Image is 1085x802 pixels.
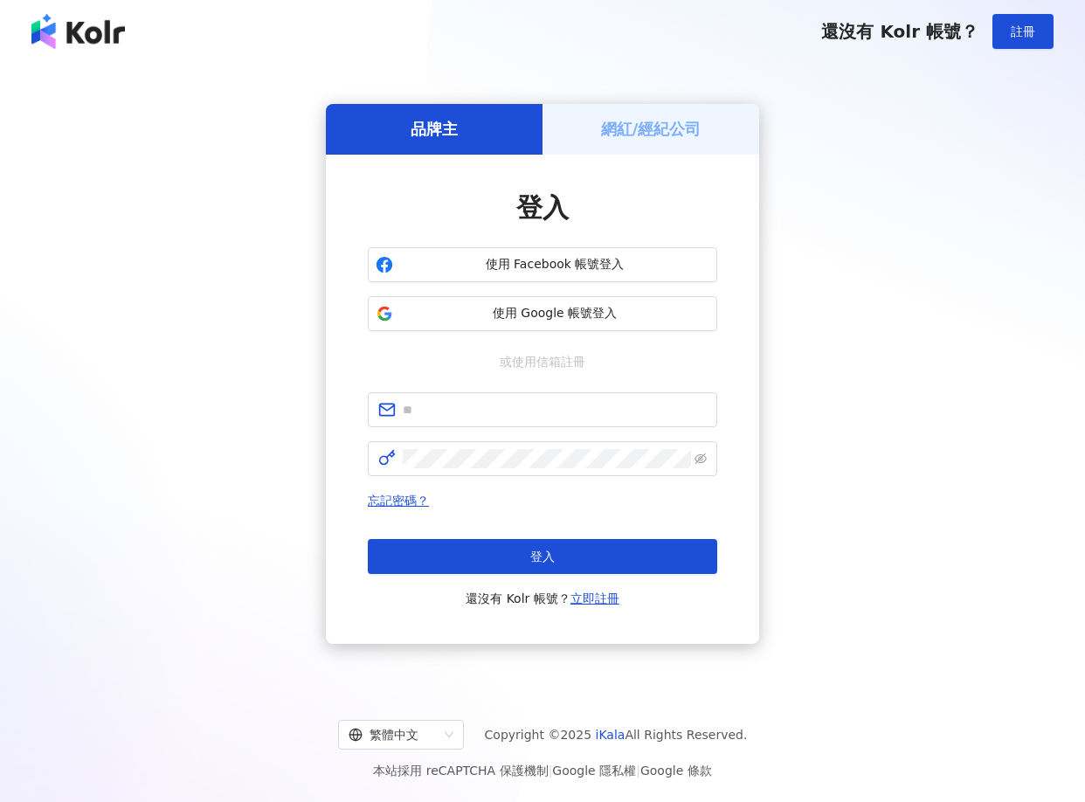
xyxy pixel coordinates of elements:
[368,247,717,282] button: 使用 Facebook 帳號登入
[373,760,711,781] span: 本站採用 reCAPTCHA 保護機制
[695,453,707,465] span: eye-invisible
[640,764,712,778] a: Google 條款
[466,588,619,609] span: 還沒有 Kolr 帳號？
[530,550,555,563] span: 登入
[368,296,717,331] button: 使用 Google 帳號登入
[487,352,598,371] span: 或使用信箱註冊
[601,118,701,140] h5: 網紅/經紀公司
[549,764,553,778] span: |
[31,14,125,49] img: logo
[368,494,429,508] a: 忘記密碼？
[516,192,569,223] span: 登入
[596,728,625,742] a: iKala
[552,764,636,778] a: Google 隱私權
[400,256,709,273] span: 使用 Facebook 帳號登入
[400,305,709,322] span: 使用 Google 帳號登入
[349,721,438,749] div: 繁體中文
[821,21,978,42] span: 還沒有 Kolr 帳號？
[411,118,458,140] h5: 品牌主
[1011,24,1035,38] span: 註冊
[570,591,619,605] a: 立即註冊
[636,764,640,778] span: |
[992,14,1054,49] button: 註冊
[368,539,717,574] button: 登入
[485,724,748,745] span: Copyright © 2025 All Rights Reserved.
